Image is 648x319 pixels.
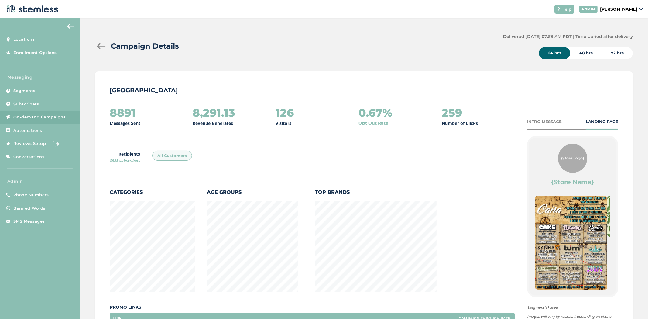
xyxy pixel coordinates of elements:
[551,178,594,186] label: {Store Name}
[577,293,586,302] button: Item 2
[111,41,179,52] h2: Campaign Details
[503,33,633,40] label: Delivered [DATE] 07:59 AM PDT | Time period after delivery
[13,88,36,94] span: Segments
[539,47,570,59] div: 24 hrs
[13,154,45,160] span: Conversations
[535,196,607,290] img: fpiPy0x7SMaNCYRz0QSKeBbCz1rgap033oQL85gp.jpg
[527,305,529,310] strong: 1
[442,120,478,126] p: Number of Clicks
[276,107,294,119] h2: 126
[51,138,63,150] img: glitter-stars-b7820f95.gif
[359,107,393,119] h2: 0.67%
[568,293,577,302] button: Item 1
[442,107,462,119] h2: 259
[110,189,195,196] label: Categories
[110,107,136,119] h2: 8891
[110,151,140,163] label: Recipients
[152,151,192,161] div: All Customers
[110,86,618,94] p: [GEOGRAPHIC_DATA]
[570,47,602,59] div: 48 hrs
[67,24,74,29] img: icon-arrow-back-accent-c549486e.svg
[600,6,637,12] p: [PERSON_NAME]
[13,114,66,120] span: On-demand Campaigns
[602,47,633,59] div: 72 hrs
[618,290,648,319] iframe: Chat Widget
[527,119,562,125] div: INTRO MESSAGE
[315,189,437,196] label: Top Brands
[586,119,618,125] div: LANDING PAGE
[13,50,57,56] span: Enrollment Options
[207,189,298,196] label: Age Groups
[13,141,46,147] span: Reviews Setup
[13,128,42,134] span: Automations
[13,101,39,107] span: Subscribers
[559,293,568,302] button: Item 0
[5,3,58,15] img: logo-dark-0685b13c.svg
[359,120,389,126] a: Opt Out Rate
[561,156,584,161] span: {Store Logo}
[193,107,235,119] h2: 8,291.13
[110,158,140,163] span: 8925 subscribers
[193,120,234,126] p: Revenue Generated
[639,8,643,10] img: icon_down-arrow-small-66adaf34.svg
[110,304,515,310] label: Promo Links
[562,6,572,12] span: Help
[13,218,45,225] span: SMS Messages
[110,120,140,126] p: Messages Sent
[557,7,561,11] img: icon-help-white-03924b79.svg
[13,205,46,211] span: Banned Words
[579,6,598,13] div: ADMIN
[13,192,49,198] span: Phone Numbers
[527,305,618,310] span: segment(s) used
[276,120,291,126] p: Visitors
[13,36,35,43] span: Locations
